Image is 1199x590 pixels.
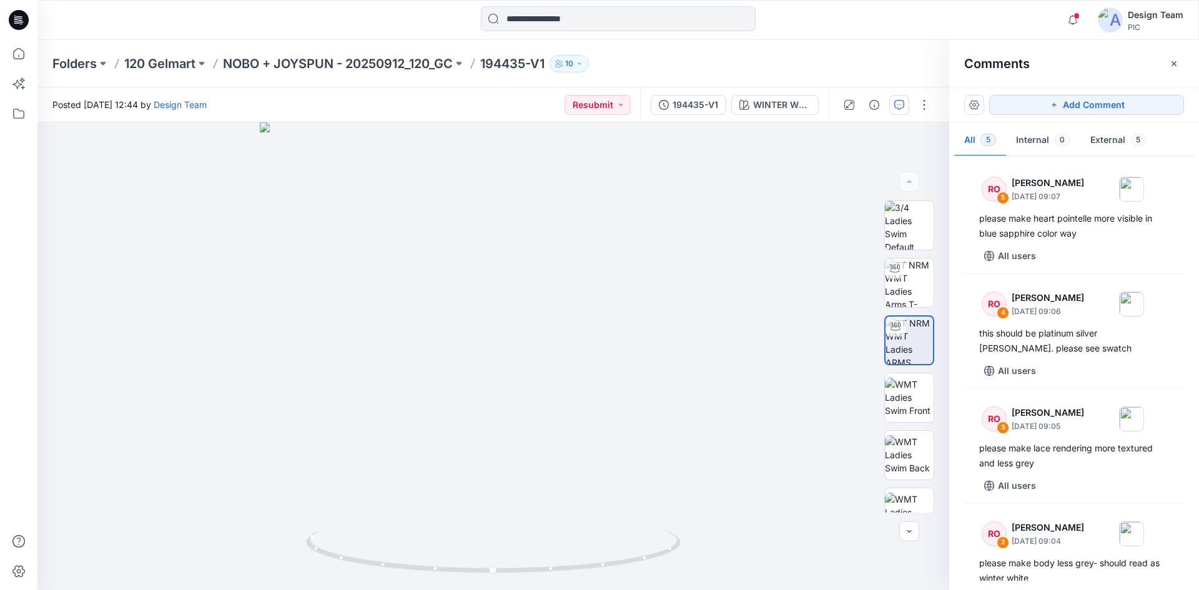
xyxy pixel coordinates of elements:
button: Details [864,95,884,115]
p: [PERSON_NAME] [1012,405,1084,420]
div: 194435-V1 [673,98,718,112]
div: 2 [997,536,1009,549]
span: Posted [DATE] 12:44 by [52,98,207,111]
p: [DATE] 09:07 [1012,190,1084,203]
p: [PERSON_NAME] [1012,520,1084,535]
div: RO [982,177,1007,202]
button: WINTER WHITE [731,95,819,115]
img: 3/4 Ladies Swim Default [885,201,934,250]
button: Internal [1006,125,1080,157]
button: All users [979,361,1041,381]
div: 4 [997,307,1009,319]
div: please make lace rendering more textured and less grey [979,441,1169,471]
p: [PERSON_NAME] [1012,175,1084,190]
span: 0 [1054,134,1070,146]
div: Design Team [1128,7,1183,22]
button: All users [979,476,1041,496]
div: 5 [997,192,1009,204]
p: All users [998,248,1036,263]
button: All [954,125,1006,157]
a: 120 Gelmart [124,55,195,72]
img: TT NRM WMT Ladies Arms T-POSE [885,258,934,307]
p: All users [998,363,1036,378]
div: please make body less grey- should read as winter white [979,556,1169,586]
img: WMT Ladies Swim Left [885,493,934,532]
a: NOBO + JOYSPUN - 20250912_120_GC [223,55,453,72]
img: avatar [1098,7,1123,32]
div: RO [982,521,1007,546]
a: Folders [52,55,97,72]
p: [DATE] 09:04 [1012,535,1084,548]
div: WINTER WHITE [753,98,811,112]
div: RO [982,292,1007,317]
p: 10 [565,57,573,71]
p: 194435-V1 [480,55,545,72]
h2: Comments [964,56,1030,71]
button: External [1080,125,1156,157]
div: this should be platinum silver [PERSON_NAME]. please see swatch [979,326,1169,356]
p: [DATE] 09:05 [1012,420,1084,433]
span: 5 [1130,134,1146,146]
div: PIC [1128,22,1183,32]
p: [PERSON_NAME] [1012,290,1084,305]
p: All users [998,478,1036,493]
p: [DATE] 09:06 [1012,305,1084,318]
div: RO [982,406,1007,431]
img: WMT Ladies Swim Back [885,435,934,474]
button: All users [979,246,1041,266]
img: WMT Ladies Swim Front [885,378,934,417]
span: 5 [980,134,996,146]
button: 194435-V1 [651,95,726,115]
div: please make heart pointelle more visible in blue sapphire color way [979,211,1169,241]
img: TT NRM WMT Ladies ARMS DOWN [886,317,933,364]
div: 3 [997,421,1009,434]
button: Add Comment [989,95,1184,115]
button: 10 [550,55,589,72]
a: Design Team [154,99,207,110]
